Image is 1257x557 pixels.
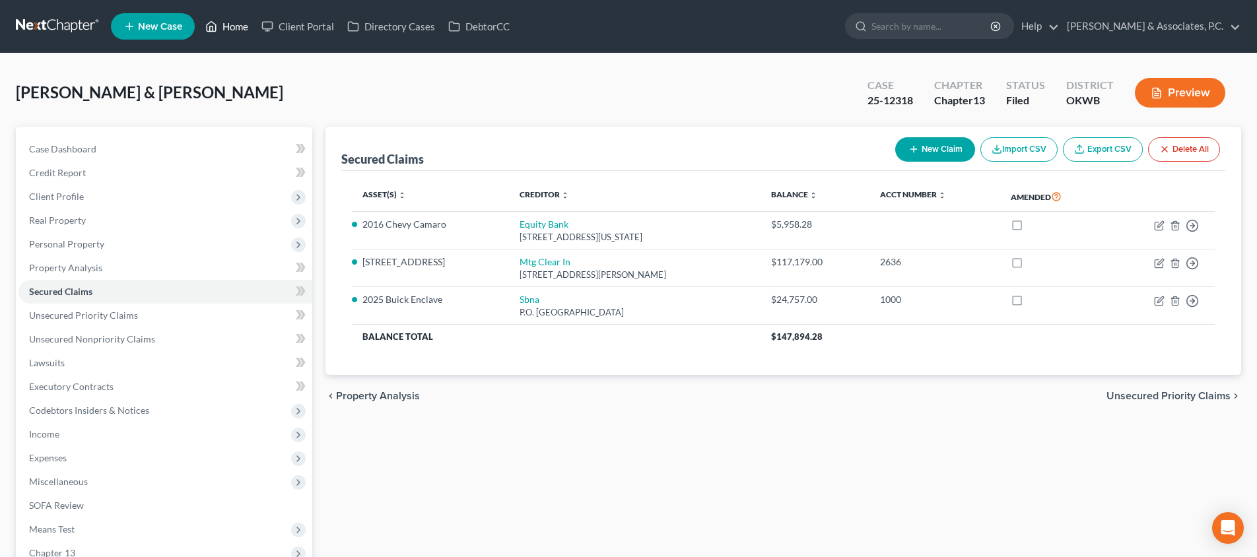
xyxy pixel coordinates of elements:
span: [PERSON_NAME] & [PERSON_NAME] [16,82,283,102]
div: [STREET_ADDRESS][PERSON_NAME] [520,269,750,281]
a: SOFA Review [18,494,312,517]
div: Chapter [934,93,985,108]
a: Export CSV [1063,137,1143,162]
span: Property Analysis [336,391,420,401]
i: chevron_left [325,391,336,401]
button: Delete All [1148,137,1220,162]
span: Unsecured Priority Claims [1106,391,1231,401]
a: Asset(s) unfold_more [362,189,406,199]
div: Case [867,78,913,93]
button: Import CSV [980,137,1058,162]
a: Case Dashboard [18,137,312,161]
button: chevron_left Property Analysis [325,391,420,401]
div: [STREET_ADDRESS][US_STATE] [520,231,750,244]
button: Preview [1135,78,1225,108]
span: New Case [138,22,182,32]
i: unfold_more [809,191,817,199]
li: [STREET_ADDRESS] [362,255,498,269]
span: Unsecured Priority Claims [29,310,138,321]
span: Executory Contracts [29,381,114,392]
a: Home [199,15,255,38]
span: Property Analysis [29,262,102,273]
span: Lawsuits [29,357,65,368]
span: Credit Report [29,167,86,178]
a: Unsecured Nonpriority Claims [18,327,312,351]
button: New Claim [895,137,975,162]
div: 25-12318 [867,93,913,108]
li: 2016 Chevy Camaro [362,218,498,231]
a: Property Analysis [18,256,312,280]
span: SOFA Review [29,500,84,511]
span: Means Test [29,523,75,535]
span: Codebtors Insiders & Notices [29,405,149,416]
div: 1000 [880,293,990,306]
div: $24,757.00 [771,293,859,306]
span: Unsecured Nonpriority Claims [29,333,155,344]
div: Chapter [934,78,985,93]
button: Unsecured Priority Claims chevron_right [1106,391,1241,401]
li: 2025 Buick Enclave [362,293,498,306]
div: OKWB [1066,93,1114,108]
a: Directory Cases [341,15,442,38]
i: unfold_more [561,191,569,199]
span: Client Profile [29,191,84,202]
div: Status [1006,78,1045,93]
a: Creditor unfold_more [520,189,569,199]
a: [PERSON_NAME] & Associates, P.C. [1060,15,1240,38]
a: Balance unfold_more [771,189,817,199]
i: unfold_more [938,191,946,199]
div: District [1066,78,1114,93]
div: 2636 [880,255,990,269]
input: Search by name... [871,14,992,38]
span: 13 [973,94,985,106]
th: Amended [1000,181,1108,212]
a: Sbna [520,294,539,305]
div: Secured Claims [341,151,424,167]
a: Mtg Clear In [520,256,570,267]
a: Client Portal [255,15,341,38]
th: Balance Total [352,325,761,348]
a: Help [1015,15,1059,38]
i: unfold_more [398,191,406,199]
span: Income [29,428,59,440]
a: Secured Claims [18,280,312,304]
div: $117,179.00 [771,255,859,269]
a: Acct Number unfold_more [880,189,946,199]
span: Miscellaneous [29,476,88,487]
span: $147,894.28 [771,331,823,342]
span: Expenses [29,452,67,463]
a: Executory Contracts [18,375,312,399]
span: Personal Property [29,238,104,249]
div: Open Intercom Messenger [1212,512,1244,544]
div: Filed [1006,93,1045,108]
span: Case Dashboard [29,143,96,154]
a: Equity Bank [520,218,568,230]
a: Lawsuits [18,351,312,375]
div: P.O. [GEOGRAPHIC_DATA] [520,306,750,319]
a: Unsecured Priority Claims [18,304,312,327]
span: Secured Claims [29,286,92,297]
i: chevron_right [1231,391,1241,401]
a: DebtorCC [442,15,516,38]
a: Credit Report [18,161,312,185]
div: $5,958.28 [771,218,859,231]
span: Real Property [29,214,86,226]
